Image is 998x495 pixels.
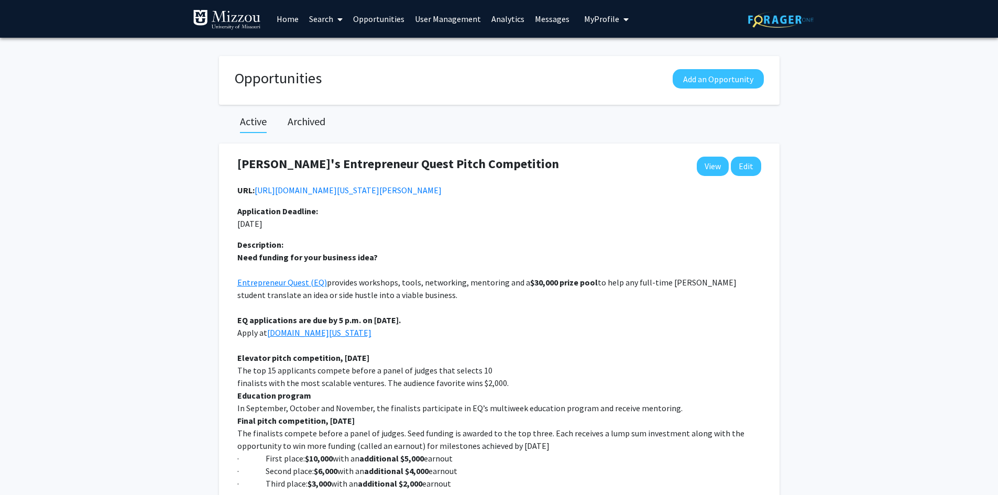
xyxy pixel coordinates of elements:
[486,1,530,37] a: Analytics
[235,69,322,87] h1: Opportunities
[697,157,729,176] a: View
[305,453,333,464] strong: $10,000
[237,315,401,325] strong: EQ applications are due by 5 p.m. on [DATE].
[237,277,327,288] a: Entrepreneur Quest (EQ)
[237,353,369,363] strong: Elevator pitch competition, [DATE]
[237,157,559,172] h4: [PERSON_NAME]'s Entrepreneur Quest Pitch Competition
[327,277,530,288] span: provides workshops, tools, networking, mentoring and a
[410,1,486,37] a: User Management
[237,185,255,195] b: URL:
[337,466,364,476] span: with an
[429,466,457,476] span: earnout
[359,453,424,464] strong: additional $5,000
[422,478,451,489] span: earnout
[237,206,318,216] b: Application Deadline:
[237,365,492,376] span: The top 15 applicants compete before a panel of judges that selects 10
[237,403,683,413] span: In September, October and November, the finalists participate in EQ’s multiweek education program...
[673,69,764,89] button: Add an Opportunity
[358,478,422,489] strong: additional $2,000
[424,453,453,464] span: earnout
[237,453,305,464] span: · First place:
[237,466,314,476] span: · Second place:
[237,252,378,262] strong: Need funding for your business idea?
[255,185,442,195] a: Opens in a new tab
[748,12,814,28] img: ForagerOne Logo
[348,1,410,37] a: Opportunities
[314,466,337,476] strong: $6,000
[237,205,446,230] p: [DATE]
[237,378,509,388] span: finalists with the most scalable ventures. The audience favorite wins $2,000.
[308,478,331,489] strong: $3,000
[331,478,358,489] span: with an
[237,327,267,338] span: Apply at
[240,115,267,128] h2: Active
[333,453,359,464] span: with an
[288,115,325,128] h2: Archived
[304,1,348,37] a: Search
[237,478,308,489] span: · Third place:
[8,448,45,487] iframe: Chat
[193,9,261,30] img: University of Missouri Logo
[237,238,761,251] div: Description:
[237,428,746,451] span: The finalists compete before a panel of judges. Seed funding is awarded to the top three. Each re...
[237,415,355,426] strong: Final pitch competition, [DATE]
[237,390,311,401] strong: Education program
[530,277,598,288] strong: $30,000 prize pool
[584,14,619,24] span: My Profile
[530,1,575,37] a: Messages
[731,157,761,176] button: Edit
[364,466,429,476] strong: additional $4,000
[271,1,304,37] a: Home
[267,327,371,338] a: [DOMAIN_NAME][US_STATE]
